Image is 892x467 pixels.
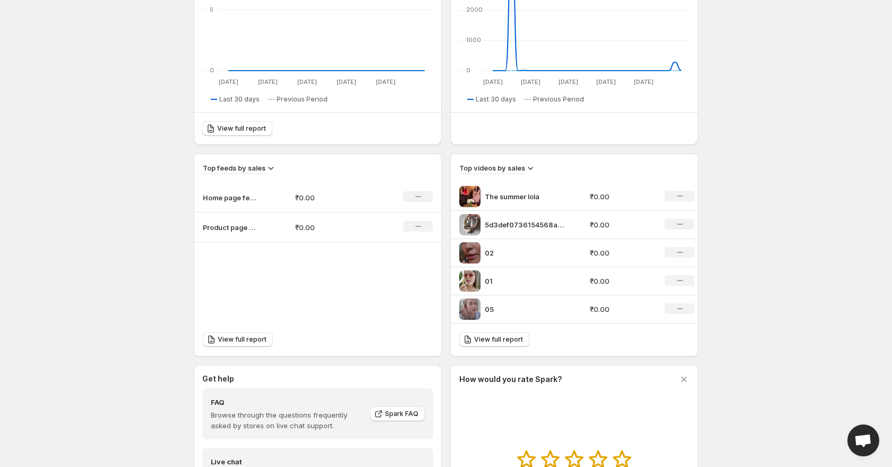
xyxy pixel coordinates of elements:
[277,95,328,104] span: Previous Period
[459,332,529,347] a: View full report
[459,299,481,320] img: 05
[474,335,523,344] span: View full report
[485,219,564,230] p: 5d3def0736154568a600e60704c6ad5d
[459,270,481,292] img: 01
[370,406,425,421] a: Spark FAQ
[297,78,317,86] text: [DATE]
[376,78,396,86] text: [DATE]
[590,191,653,202] p: ₹0.00
[590,219,653,230] p: ₹0.00
[459,163,525,173] h3: Top videos by sales
[219,78,238,86] text: [DATE]
[217,124,266,133] span: View full report
[476,95,516,104] span: Last 30 days
[485,304,564,315] p: 05
[466,36,481,44] text: 1000
[466,66,470,74] text: 0
[337,78,356,86] text: [DATE]
[258,78,278,86] text: [DATE]
[295,192,371,203] p: ₹0.00
[202,121,272,136] a: View full report
[218,335,267,344] span: View full report
[483,78,503,86] text: [DATE]
[203,332,273,347] a: View full report
[459,214,481,235] img: 5d3def0736154568a600e60704c6ad5d
[210,66,214,74] text: 0
[847,424,879,456] div: Open chat
[211,456,365,467] h4: Live chat
[219,95,260,104] span: Last 30 days
[459,186,481,207] img: The summer lola
[211,397,363,407] h4: FAQ
[459,374,562,385] h3: How would you rate Spark?
[596,78,616,86] text: [DATE]
[485,191,564,202] p: The summer lola
[210,6,213,13] text: 5
[590,276,653,286] p: ₹0.00
[459,242,481,264] img: 02
[634,78,654,86] text: [DATE]
[485,276,564,286] p: 01
[203,163,265,173] h3: Top feeds by sales
[203,222,256,233] p: Product page feed
[385,410,418,418] span: Spark FAQ
[295,222,371,233] p: ₹0.00
[211,410,363,431] p: Browse through the questions frequently asked by stores on live chat support.
[559,78,578,86] text: [DATE]
[533,95,584,104] span: Previous Period
[590,248,653,258] p: ₹0.00
[202,373,234,384] h3: Get help
[203,192,256,203] p: Home page feed
[521,78,541,86] text: [DATE]
[466,6,483,13] text: 2000
[590,304,653,315] p: ₹0.00
[485,248,564,258] p: 02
